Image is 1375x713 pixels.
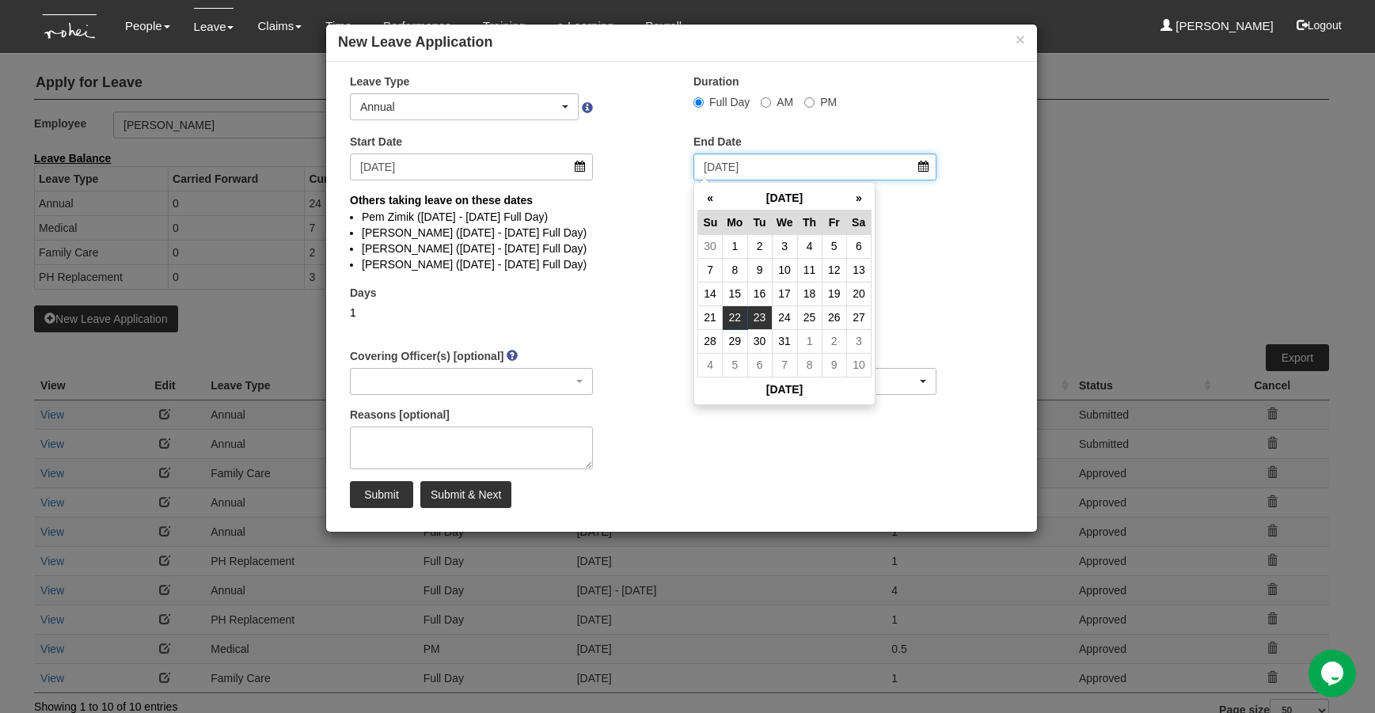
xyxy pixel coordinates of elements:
td: 15 [723,282,747,305]
td: 22 [723,305,747,329]
th: Tu [747,210,772,234]
td: 7 [772,353,797,377]
td: 26 [822,305,846,329]
td: 9 [747,258,772,282]
th: Su [698,210,723,234]
td: 3 [772,234,797,258]
td: 5 [822,234,846,258]
td: 16 [747,282,772,305]
th: Th [797,210,822,234]
td: 27 [846,305,871,329]
div: Annual [360,99,559,115]
b: Others taking leave on these dates [350,194,533,207]
li: [PERSON_NAME] ([DATE] - [DATE] Full Day) [362,225,1001,241]
th: » [846,186,871,210]
td: 31 [772,329,797,353]
label: Covering Officer(s) [optional] [350,348,503,364]
input: Submit & Next [420,481,511,508]
td: 23 [747,305,772,329]
td: 7 [698,258,723,282]
td: 2 [747,234,772,258]
td: 3 [846,329,871,353]
td: 1 [797,329,822,353]
label: End Date [693,134,742,150]
td: 8 [797,353,822,377]
td: 8 [723,258,747,282]
label: Duration [693,74,739,89]
td: 24 [772,305,797,329]
li: [PERSON_NAME] ([DATE] - [DATE] Full Day) [362,241,1001,256]
label: Days [350,285,376,301]
td: 17 [772,282,797,305]
input: d/m/yyyy [693,154,936,180]
label: Start Date [350,134,402,150]
span: AM [777,96,793,108]
label: Leave Type [350,74,409,89]
td: 28 [698,329,723,353]
li: [PERSON_NAME] ([DATE] - [DATE] Full Day) [362,256,1001,272]
th: Mo [723,210,747,234]
td: 4 [698,353,723,377]
td: 29 [723,329,747,353]
td: 10 [846,353,871,377]
td: 12 [822,258,846,282]
td: 6 [846,234,871,258]
iframe: chat widget [1309,650,1359,697]
input: d/m/yyyy [350,154,593,180]
td: 9 [822,353,846,377]
b: New Leave Application [338,34,492,50]
td: 19 [822,282,846,305]
td: 21 [698,305,723,329]
td: 2 [822,329,846,353]
th: We [772,210,797,234]
span: PM [820,96,837,108]
button: × [1016,31,1025,47]
input: Submit [350,481,413,508]
td: 18 [797,282,822,305]
th: [DATE] [698,377,872,401]
td: 4 [797,234,822,258]
td: 25 [797,305,822,329]
li: Pem Zimik ([DATE] - [DATE] Full Day) [362,209,1001,225]
td: 13 [846,258,871,282]
th: [DATE] [723,186,847,210]
div: 1 [350,305,593,320]
td: 6 [747,353,772,377]
button: Annual [350,93,579,120]
span: Full Day [709,96,750,108]
td: 14 [698,282,723,305]
td: 20 [846,282,871,305]
td: 30 [698,234,723,258]
th: « [698,186,723,210]
td: 5 [723,353,747,377]
td: 10 [772,258,797,282]
td: 1 [723,234,747,258]
label: Reasons [optional] [350,407,450,423]
th: Fr [822,210,846,234]
td: 30 [747,329,772,353]
td: 11 [797,258,822,282]
th: Sa [846,210,871,234]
